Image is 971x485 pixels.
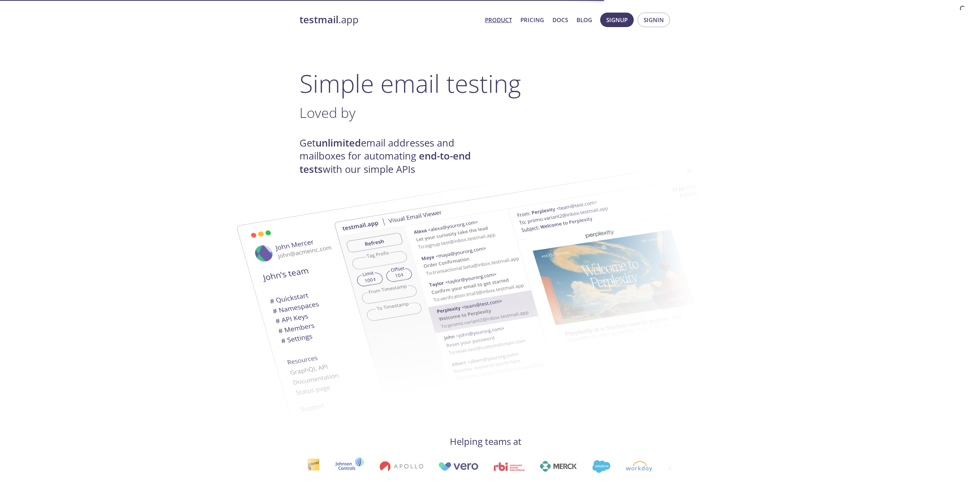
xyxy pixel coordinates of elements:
img: testmail-email-viewer [208,177,620,435]
a: Docs [552,15,568,25]
a: testmail.app [300,13,479,26]
span: Signup [606,15,628,25]
strong: end-to-end tests [300,149,471,176]
strong: unlimited [316,136,361,150]
span: Loved by [300,103,356,122]
img: atlassian [500,461,549,472]
img: adobe [647,463,675,470]
strong: testmail [300,13,338,26]
img: toyota [600,462,632,471]
img: rbi [326,462,357,471]
img: salesforce [424,460,442,473]
img: pbs [564,462,585,471]
a: Blog [576,15,592,25]
img: workday [458,461,485,472]
h4: Helping teams at [300,435,672,448]
button: Signup [600,13,634,27]
span: Signin [644,15,664,25]
img: testmail-email-viewer [334,152,746,410]
a: Product [485,15,512,25]
button: Signin [638,13,670,27]
a: Pricing [520,15,544,25]
h1: Simple email testing [300,69,672,98]
img: merck [372,461,409,472]
h4: Get email addresses and mailboxes for automating with our simple APIs [300,137,486,176]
